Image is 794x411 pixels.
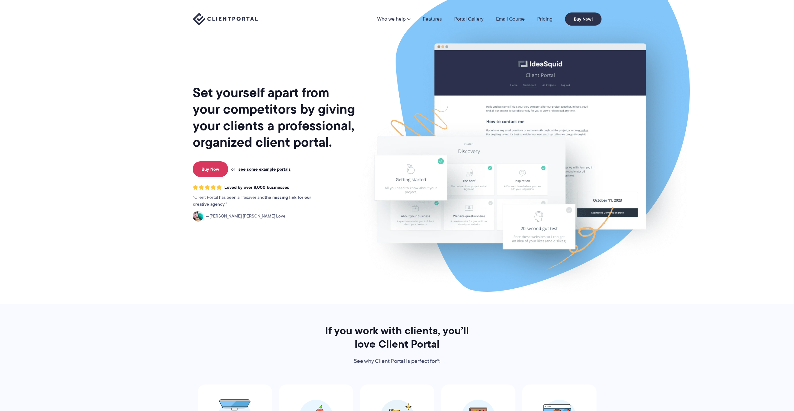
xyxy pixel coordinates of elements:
a: Who we help [377,17,410,22]
span: [PERSON_NAME] [PERSON_NAME] Love [206,213,285,220]
strong: the missing link for our creative agency [193,194,311,208]
a: Pricing [537,17,553,22]
span: Loved by over 8,000 businesses [224,185,289,190]
h1: Set yourself apart from your competitors by giving your clients a professional, organized client ... [193,84,356,150]
a: Email Course [496,17,525,22]
p: Client Portal has been a lifesaver and . [193,194,324,208]
a: Features [423,17,442,22]
a: Buy Now! [565,12,602,26]
p: See why Client Portal is perfect for*: [317,357,478,366]
a: see some example portals [238,166,291,172]
a: Buy Now [193,161,228,177]
h2: If you work with clients, you’ll love Client Portal [317,324,478,351]
span: or [231,166,235,172]
a: Portal Gallery [454,17,484,22]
